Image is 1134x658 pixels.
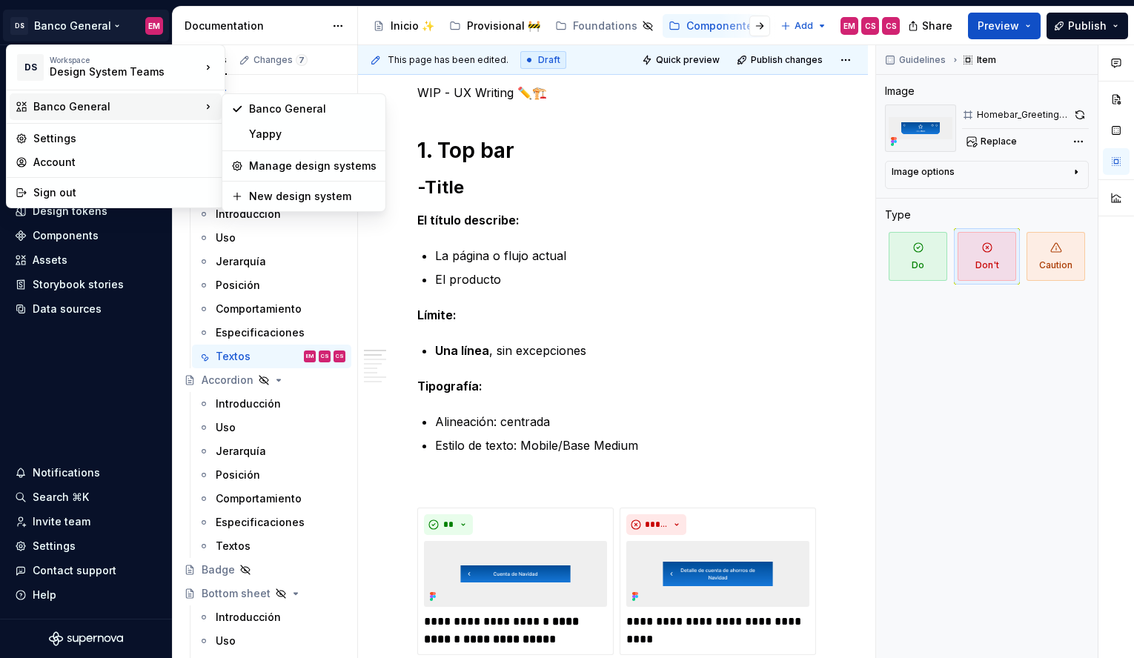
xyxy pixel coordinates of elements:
div: DS [17,54,44,81]
div: Settings [33,131,216,146]
div: Yappy [249,127,377,142]
div: Account [33,155,216,170]
div: Manage design systems [249,159,377,173]
div: Sign out [33,185,216,200]
div: Banco General [249,102,377,116]
div: Banco General [33,99,201,114]
div: New design system [249,189,377,204]
div: Workspace [50,56,201,64]
div: Design System Teams [50,64,176,79]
